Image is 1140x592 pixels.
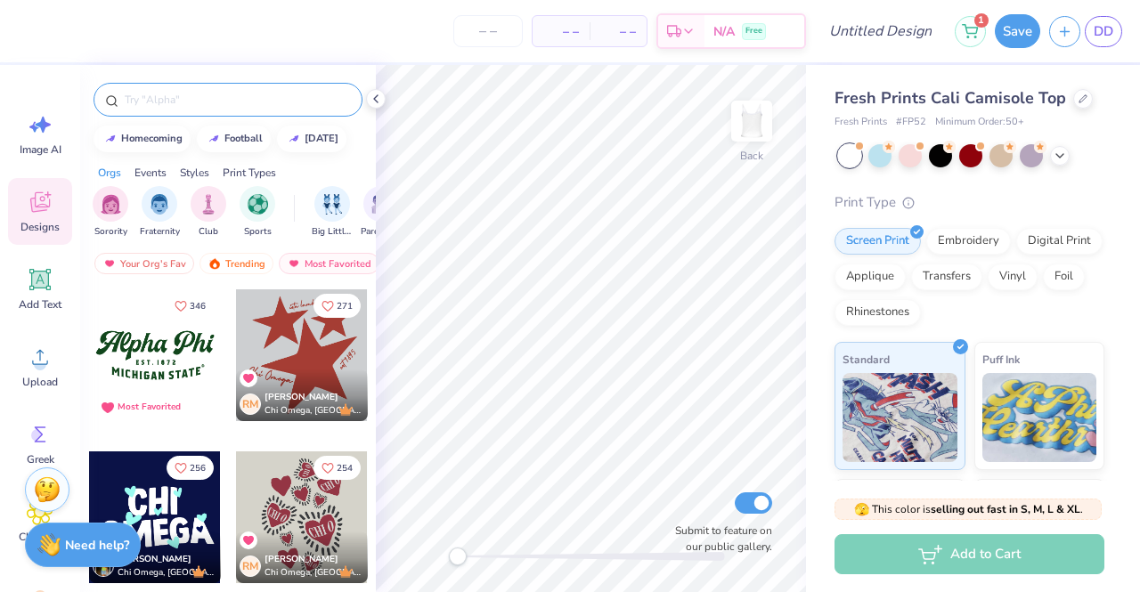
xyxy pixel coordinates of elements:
button: filter button [240,186,275,239]
button: Like [167,456,214,480]
div: RM [240,393,261,415]
span: Greek [27,452,54,466]
div: Your Org's Fav [94,253,194,274]
div: filter for Parent's Weekend [361,186,402,239]
div: Rhinestones [835,299,921,326]
div: filter for Sorority [93,186,128,239]
div: football [224,134,263,143]
span: Chi Omega, [GEOGRAPHIC_DATA] [265,566,361,580]
span: Fraternity [140,225,180,239]
div: Transfers [911,264,982,290]
button: Like [313,294,361,318]
span: Fresh Prints Cali Camisole Top [835,87,1066,109]
img: Parent's Weekend Image [371,194,392,215]
span: N/A [713,22,735,41]
button: football [197,126,271,152]
span: Free [745,25,762,37]
span: 271 [337,302,353,311]
img: Puff Ink [982,373,1097,462]
span: Sports [244,225,272,239]
button: homecoming [94,126,191,152]
span: Puff Ink [982,350,1020,369]
span: Chi Omega, [GEOGRAPHIC_DATA][US_STATE] [118,566,214,580]
span: [PERSON_NAME] [265,553,338,565]
div: Embroidery [926,228,1011,255]
img: Fraternity Image [150,194,169,215]
div: Styles [180,165,209,181]
span: Add Text [19,297,61,312]
span: Image AI [20,142,61,157]
span: DD [1094,21,1113,42]
span: 346 [190,302,206,311]
div: Foil [1043,264,1085,290]
span: Chi Omega, [GEOGRAPHIC_DATA] [265,404,361,418]
span: Standard [843,350,890,369]
label: Submit to feature on our public gallery. [665,523,772,555]
button: [DATE] [277,126,346,152]
span: Sorority [94,225,127,239]
span: This color is . [854,501,1083,517]
button: filter button [312,186,353,239]
button: filter button [361,186,402,239]
img: most_fav.gif [287,257,301,270]
input: Try "Alpha" [123,91,351,109]
span: Big Little Reveal [312,225,353,239]
img: trending.gif [208,257,222,270]
strong: Need help? [65,537,129,554]
span: – – [543,22,579,41]
div: Back [740,148,763,164]
span: 🫣 [854,501,869,518]
img: Back [734,103,769,139]
div: halloween [305,134,338,143]
div: Orgs [98,165,121,181]
div: Most Favorited [118,401,181,414]
button: 1 [955,16,986,47]
a: DD [1085,16,1122,47]
strong: selling out fast in S, M, L & XL [931,502,1080,516]
span: Fresh Prints [835,115,887,130]
div: Accessibility label [449,547,467,565]
button: filter button [93,186,128,239]
img: trend_line.gif [207,134,221,144]
div: Applique [835,264,906,290]
img: Big Little Reveal Image [322,194,342,215]
span: Minimum Order: 50 + [935,115,1024,130]
div: Print Type [835,192,1104,213]
img: Sports Image [248,194,268,215]
div: Most Favorited [279,253,379,274]
span: Club [199,225,218,239]
div: Events [134,165,167,181]
div: filter for Club [191,186,226,239]
div: homecoming [121,134,183,143]
span: # FP52 [896,115,926,130]
button: filter button [140,186,180,239]
span: Upload [22,375,58,389]
input: Untitled Design [815,13,946,49]
span: [PERSON_NAME] [265,391,338,403]
span: 254 [337,464,353,473]
img: most_fav.gif [102,257,117,270]
img: trend_line.gif [103,134,118,144]
div: Print Types [223,165,276,181]
button: Like [167,294,214,318]
img: Club Image [199,194,218,215]
button: Like [313,456,361,480]
button: filter button [191,186,226,239]
button: Save [995,14,1040,48]
img: Sorority Image [101,194,121,215]
div: Trending [199,253,273,274]
img: Standard [843,373,957,462]
span: [PERSON_NAME] [118,553,191,565]
div: filter for Fraternity [140,186,180,239]
span: Designs [20,220,60,234]
div: Screen Print [835,228,921,255]
span: – – [600,22,636,41]
div: filter for Big Little Reveal [312,186,353,239]
div: Vinyl [988,264,1038,290]
span: Clipart & logos [11,530,69,558]
input: – – [453,15,523,47]
img: trend_line.gif [287,134,301,144]
div: filter for Sports [240,186,275,239]
div: Digital Print [1016,228,1103,255]
span: 1 [974,13,989,28]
